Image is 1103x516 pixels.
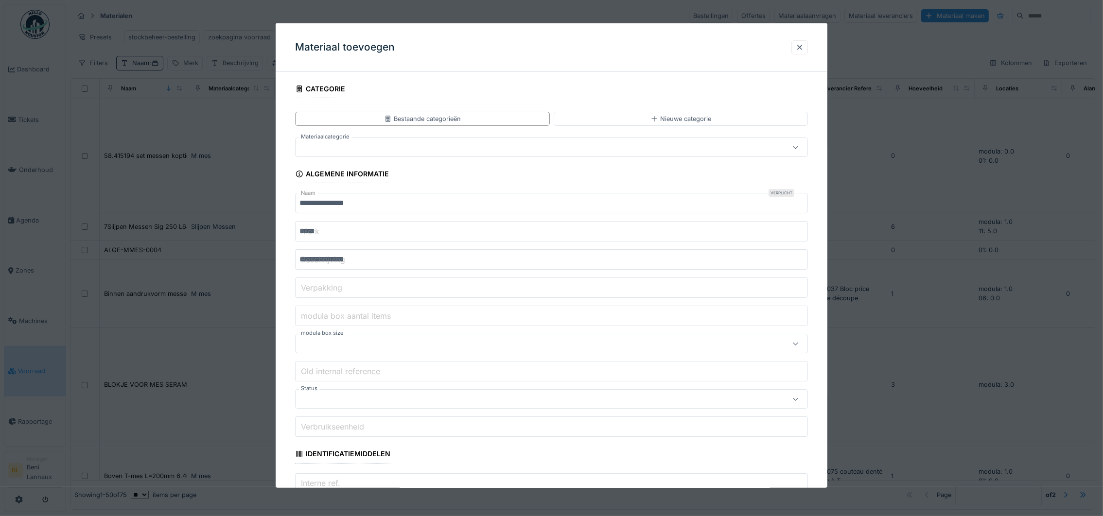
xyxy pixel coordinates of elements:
label: Verpakking [299,281,344,293]
label: modula box size [299,329,346,337]
label: Interne ref. [299,477,342,488]
label: Status [299,384,319,393]
label: Old internal reference [299,365,382,377]
label: Naam [299,189,317,197]
div: Identificatiemiddelen [295,447,390,463]
div: Bestaande categorieën [384,114,461,123]
label: Verbruikseenheid [299,420,366,432]
label: Merk [299,225,321,237]
div: Algemene informatie [295,167,389,183]
div: Categorie [295,82,345,98]
label: modula box aantal items [299,310,393,321]
label: Materiaalcategorie [299,133,351,141]
div: Verplicht [769,189,794,197]
div: Nieuwe categorie [650,114,711,123]
label: Beschrijving [299,253,347,265]
h3: Materiaal toevoegen [295,41,395,53]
